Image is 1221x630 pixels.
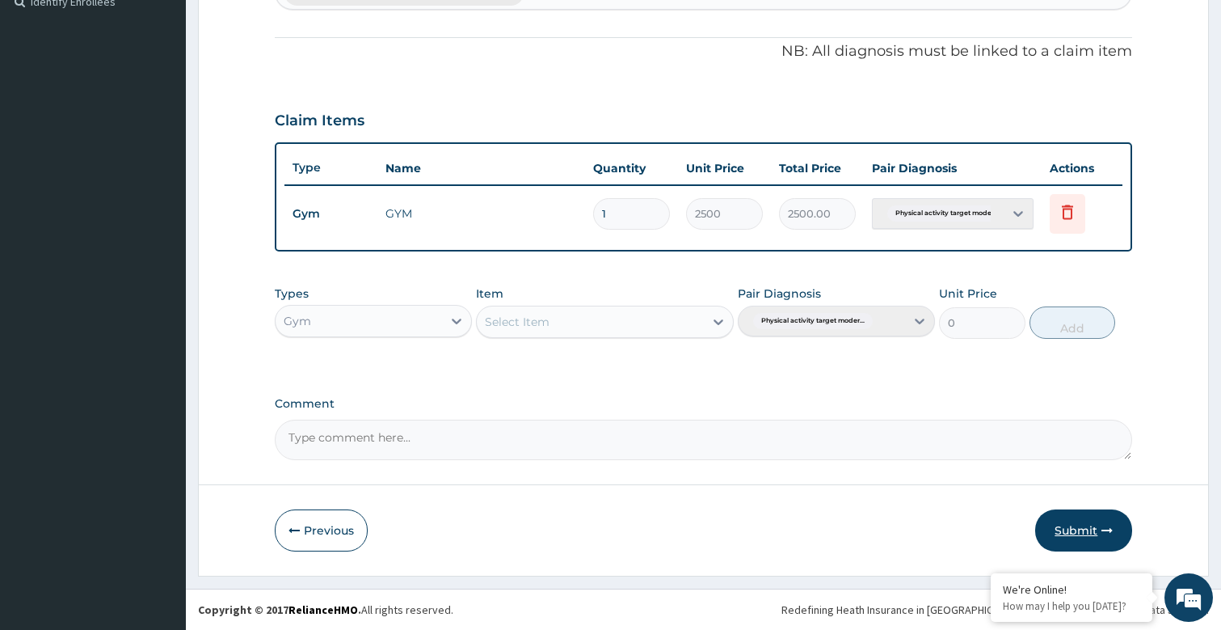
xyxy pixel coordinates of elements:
[275,397,1133,411] label: Comment
[377,152,586,184] th: Name
[1029,307,1115,339] button: Add
[1003,599,1140,613] p: How may I help you today?
[1035,509,1132,552] button: Submit
[284,313,311,329] div: Gym
[284,153,377,183] th: Type
[8,442,308,498] textarea: Type your message and hit 'Enter'
[585,152,678,184] th: Quantity
[265,8,304,47] div: Minimize live chat window
[84,91,272,112] div: Chat with us now
[1042,152,1122,184] th: Actions
[275,509,368,552] button: Previous
[485,314,549,330] div: Select Item
[198,603,361,617] strong: Copyright © 2017 .
[284,199,377,229] td: Gym
[275,41,1133,62] p: NB: All diagnosis must be linked to a claim item
[30,81,65,121] img: d_794563401_company_1708531726252_794563401
[738,285,821,302] label: Pair Diagnosis
[275,287,309,301] label: Types
[275,112,364,130] h3: Claim Items
[864,152,1042,184] th: Pair Diagnosis
[1003,582,1140,597] div: We're Online!
[288,603,358,617] a: RelianceHMO
[377,197,586,230] td: GYM
[678,152,771,184] th: Unit Price
[186,589,1221,630] footer: All rights reserved.
[94,204,223,367] span: We're online!
[771,152,864,184] th: Total Price
[939,285,997,302] label: Unit Price
[781,602,1209,618] div: Redefining Heath Insurance in [GEOGRAPHIC_DATA] using Telemedicine and Data Science!
[476,285,503,302] label: Item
